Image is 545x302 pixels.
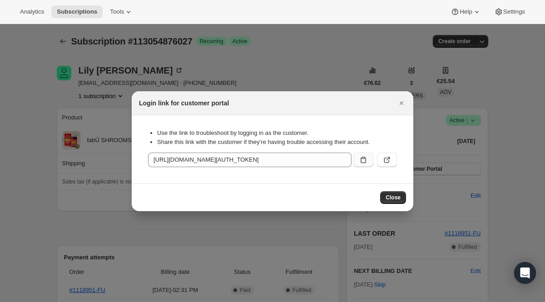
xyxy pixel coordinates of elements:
button: Close [380,191,406,204]
span: Settings [503,8,525,15]
button: Help [445,5,486,18]
li: Share this link with the customer if they’re having trouble accessing their account. [157,138,397,147]
div: Open Intercom Messenger [514,262,536,284]
span: Tools [110,8,124,15]
h2: Login link for customer portal [139,99,229,108]
button: Tools [104,5,139,18]
button: Settings [489,5,530,18]
button: Close [395,97,408,109]
span: Subscriptions [57,8,97,15]
span: Analytics [20,8,44,15]
button: Subscriptions [51,5,103,18]
span: Help [460,8,472,15]
li: Use the link to troubleshoot by logging in as the customer. [157,129,397,138]
span: Close [386,194,401,201]
button: Analytics [15,5,50,18]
